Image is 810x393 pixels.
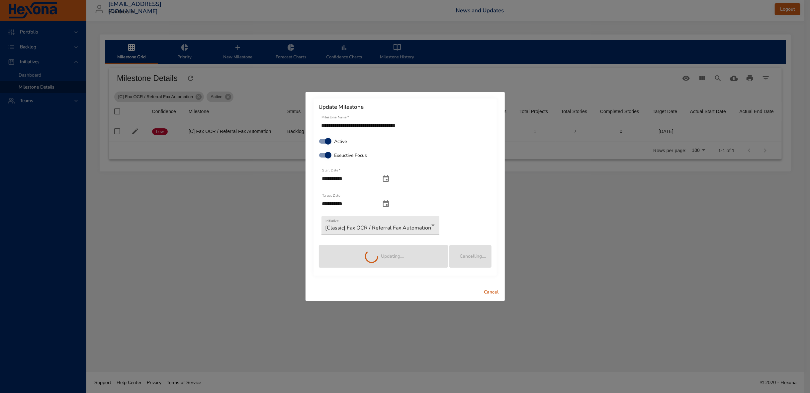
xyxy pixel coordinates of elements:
button: change date [378,171,394,187]
span: Exeuctive Focus [334,152,367,159]
label: Start Date [322,169,340,172]
h6: Update Milestone [319,104,492,110]
label: Milestone Name [321,116,349,119]
span: Active [334,138,347,145]
div: [Classic] Fax OCR / Referral Fax Automation [321,216,439,234]
button: Cancel [481,286,502,298]
button: change end date [378,196,394,212]
span: Cancel [484,288,499,296]
label: Target Date [322,194,340,198]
